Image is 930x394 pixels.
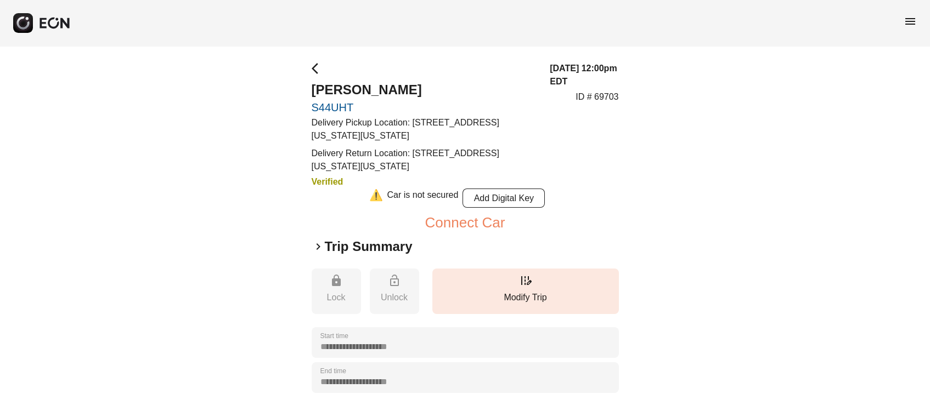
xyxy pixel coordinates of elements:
button: Modify Trip [432,269,619,314]
button: Add Digital Key [463,189,545,208]
h2: Trip Summary [325,238,413,255]
h3: Verified [312,175,537,189]
a: S44UHT [312,101,537,114]
h2: [PERSON_NAME] [312,81,537,99]
span: arrow_back_ios [312,62,325,75]
span: menu [904,15,917,28]
p: Delivery Pickup Location: [STREET_ADDRESS][US_STATE][US_STATE] [312,116,537,142]
button: Connect Car [425,216,505,229]
span: edit_road [519,274,532,287]
div: ⚠️ [369,189,383,208]
p: ID # 69703 [576,90,618,104]
span: keyboard_arrow_right [312,240,325,253]
p: Delivery Return Location: [STREET_ADDRESS][US_STATE][US_STATE] [312,147,537,173]
p: Modify Trip [438,291,613,304]
h3: [DATE] 12:00pm EDT [550,62,618,88]
div: Car is not secured [387,189,459,208]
